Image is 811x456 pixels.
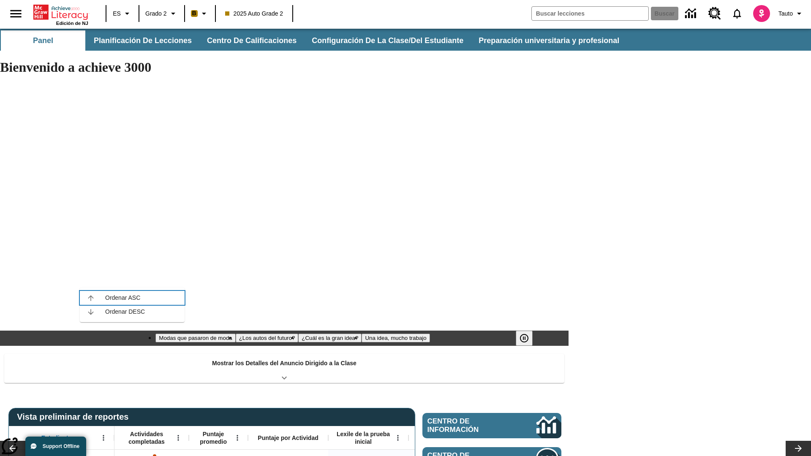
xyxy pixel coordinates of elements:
button: Diapositiva 1 Modas que pasaron de moda [155,334,235,342]
button: Configuración de la clase/del estudiante [305,30,470,51]
span: Support Offline [43,443,79,449]
button: Abrir menú [231,432,244,444]
body: Máximo 600 caracteres Presiona Escape para desactivar la barra de herramientas Presiona Alt + F10... [3,7,123,14]
button: Support Offline [25,437,86,456]
span: Estudiante [41,434,72,442]
span: B [192,8,196,19]
input: Buscar campo [532,7,648,20]
div: Estudiante [9,426,114,450]
button: Diapositiva 2 ¿Los autos del futuro? [236,334,299,342]
button: Planificación de lecciones [87,30,199,51]
button: Panel [1,30,85,51]
button: Abrir el menú lateral [3,1,28,26]
button: Escoja un nuevo avatar [748,3,775,24]
button: Preparación universitaria y profesional [472,30,626,51]
button: Estudiante, Abrir menú, [97,432,110,444]
span: Grado 2 [145,9,167,18]
span: Ordenar DESC [105,307,178,316]
span: Lexile de la prueba inicial [332,430,394,445]
button: Diapositiva 3 ¿Cuál es la gran idea? [298,334,362,342]
button: Centro de calificaciones [200,30,303,51]
a: Notificaciones [726,3,748,24]
span: Tauto [778,9,793,18]
div: Actividades completadas [114,426,189,450]
span: ES [113,9,121,18]
span: Ordenar ASC [105,293,178,302]
p: Mostrar los Detalles del Anuncio Dirigido a la Clase [212,359,357,368]
img: avatar image [753,5,770,22]
span: Puntaje por Actividad [258,434,318,442]
button: Lenguaje: ES, Selecciona un idioma [109,6,136,21]
span: Actividades completadas [119,430,174,445]
button: Grado: Grado 2, Elige un grado [142,6,182,21]
span: Vista preliminar de reportes [17,412,133,422]
a: Portada [33,4,88,21]
div: Portada [33,3,88,26]
span: Edición de NJ [56,21,88,26]
a: Centro de información [680,2,703,25]
button: Pausar [516,331,533,346]
ul: Actividades completadas, Abrir menú, [80,288,185,322]
span: Puntaje promedio [193,430,234,445]
button: Actividades completadas, Abrir menú, [172,432,185,444]
div: Mostrar los Detalles del Anuncio Dirigido a la Clase [4,354,564,383]
button: Perfil/Configuración [775,6,808,21]
a: Centro de información [422,413,561,438]
div: Pausar [516,331,541,346]
span: Centro de información [427,417,507,434]
button: Diapositiva 4 Una idea, mucho trabajo [362,334,430,342]
button: Boost El color de la clase es anaranjado claro. Cambiar el color de la clase. [188,6,212,21]
button: Carrusel de lecciones, seguir [786,441,811,456]
button: Abrir menú [392,432,404,444]
span: 2025 Auto Grade 2 [225,9,283,18]
a: Centro de recursos, Se abrirá en una pestaña nueva. [703,2,726,25]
